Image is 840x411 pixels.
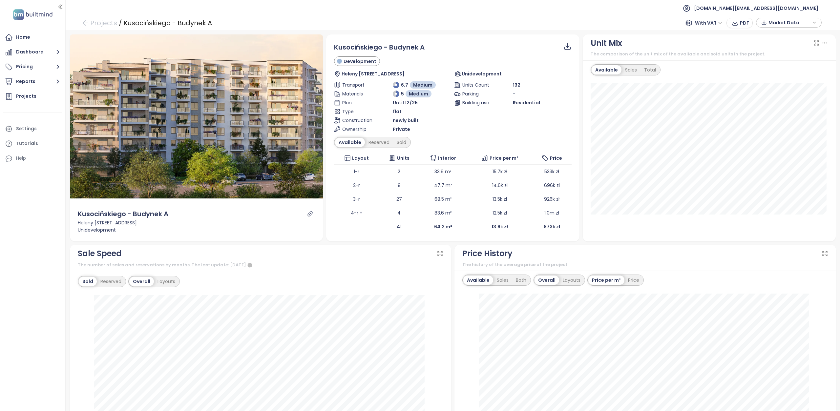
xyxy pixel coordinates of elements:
[16,92,36,100] div: Projects
[726,18,753,28] button: PDF
[493,210,507,216] span: 12.5k zł
[413,81,432,89] span: Medium
[419,165,467,178] td: 33.9 m²
[513,91,515,97] span: -
[401,90,404,97] span: 5
[78,219,315,226] div: Heleny [STREET_ADDRESS]
[760,18,818,28] div: button
[342,108,372,115] span: Type
[307,211,313,217] a: link
[544,210,559,216] span: 1.0m zł
[365,138,393,147] div: Reserved
[342,99,372,106] span: Plan
[379,206,419,220] td: 4
[3,31,62,44] a: Home
[78,261,444,269] div: The number of sales and reservations by months. The last update: [DATE]
[462,81,492,89] span: Units Count
[342,81,372,89] span: Transport
[16,154,26,162] div: Help
[16,33,30,41] div: Home
[419,206,467,220] td: 83.6 m²
[82,20,89,26] span: arrow-left
[513,99,540,106] span: Residential
[419,178,467,192] td: 47.7 m²
[344,58,376,65] span: Development
[513,81,520,89] span: 132
[342,126,372,133] span: Ownership
[334,43,425,52] span: Kusocińskiego - Budynek A
[3,122,62,135] a: Settings
[342,90,372,97] span: Materials
[379,165,419,178] td: 2
[695,18,723,28] span: With VAT
[588,276,624,285] div: Price per m²
[82,17,117,29] a: arrow-left Projects
[129,277,154,286] div: Overall
[401,81,408,89] span: 6.7
[592,65,621,74] div: Available
[16,139,38,148] div: Tutorials
[740,19,749,27] span: PDF
[621,65,640,74] div: Sales
[490,154,518,162] span: Price per m²
[640,65,660,74] div: Total
[393,108,402,115] span: flat
[694,0,818,16] span: [DOMAIN_NAME][EMAIL_ADDRESS][DOMAIN_NAME]
[342,117,372,124] span: Construction
[493,276,512,285] div: Sales
[16,125,37,133] div: Settings
[591,37,622,50] div: Unit Mix
[544,223,560,230] b: 873k zł
[335,138,365,147] div: Available
[11,8,54,21] img: logo
[768,18,811,28] span: Market Data
[462,247,513,260] div: Price History
[379,178,419,192] td: 8
[3,60,62,73] button: Pricing
[544,182,560,189] span: 696k zł
[462,261,828,268] div: The history of the average price of the project.
[334,192,379,206] td: 3-r
[512,276,530,285] div: Both
[438,154,456,162] span: Interior
[393,126,410,133] span: Private
[559,276,584,285] div: Layouts
[393,99,418,106] span: Until 12/25
[544,168,559,175] span: 533k zł
[124,17,212,29] div: Kusocińskiego - Budynek A
[397,223,402,230] b: 41
[493,168,507,175] span: 15.7k zł
[463,276,493,285] div: Available
[334,178,379,192] td: 2-r
[78,247,122,260] div: Sale Speed
[78,209,168,219] div: Kusocińskiego - Budynek A
[409,90,428,97] span: Medium
[462,90,492,97] span: Parking
[419,192,467,206] td: 68.5 m²
[492,223,508,230] b: 13.6k zł
[397,154,409,162] span: Units
[434,223,452,230] b: 64.2 m²
[97,277,125,286] div: Reserved
[492,182,508,189] span: 14.6k zł
[334,165,379,178] td: 1-r
[550,154,562,162] span: Price
[591,51,828,57] div: The comparison of the unit mix of the available and sold units in the project.
[393,138,410,147] div: Sold
[544,196,559,202] span: 926k zł
[352,154,369,162] span: Layout
[78,226,315,234] div: Unidevelopment
[462,99,492,106] span: Building use
[379,192,419,206] td: 27
[154,277,179,286] div: Layouts
[3,137,62,150] a: Tutorials
[342,70,405,77] span: Heleny [STREET_ADDRESS]
[3,90,62,103] a: Projects
[462,70,502,77] span: Unidevelopment
[119,17,122,29] div: /
[334,206,379,220] td: 4-r +
[535,276,559,285] div: Overall
[79,277,97,286] div: Sold
[3,152,62,165] div: Help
